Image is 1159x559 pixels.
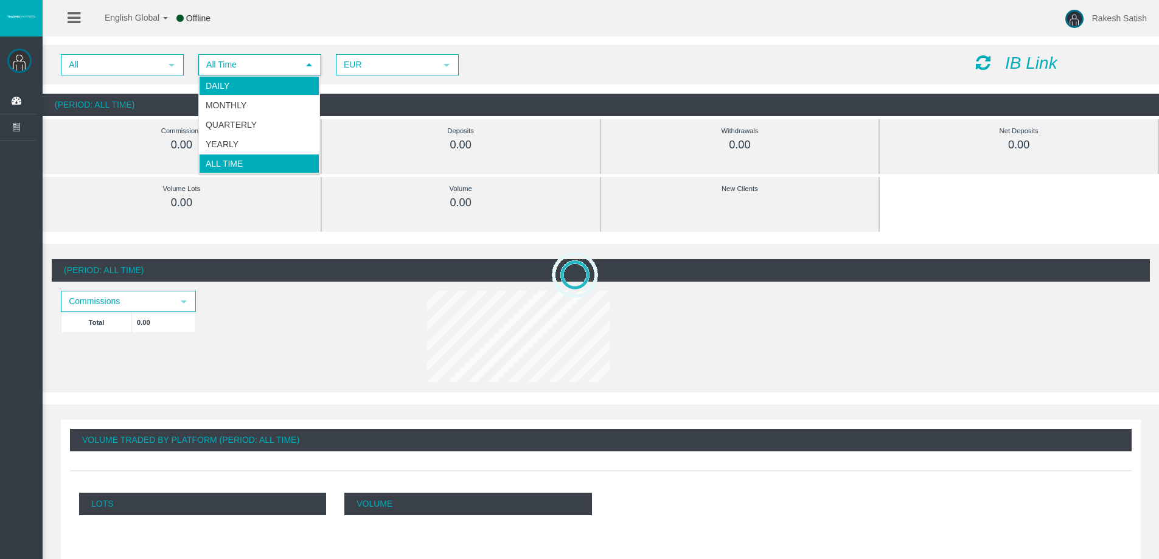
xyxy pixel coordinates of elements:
img: user-image [1065,10,1084,28]
span: select [442,60,451,70]
div: Volume [349,182,573,196]
div: Withdrawals [628,124,852,138]
li: Daily [199,76,319,95]
span: All [62,55,161,74]
div: 0.00 [907,138,1130,152]
span: All Time [200,55,298,74]
span: select [179,297,189,307]
span: Commissions [62,292,173,311]
span: select [304,60,314,70]
li: Monthly [199,95,319,115]
li: Quarterly [199,115,319,134]
div: 0.00 [349,196,573,210]
div: 0.00 [628,138,852,152]
div: Volume Traded By Platform (Period: All Time) [70,429,1132,451]
div: Net Deposits [907,124,1130,138]
div: Commissions [70,124,293,138]
span: Rakesh Satish [1092,13,1147,23]
div: Deposits [349,124,573,138]
span: EUR [337,55,436,74]
div: 0.00 [349,138,573,152]
td: 0.00 [132,312,195,332]
span: select [167,60,176,70]
td: Total [61,312,132,332]
li: Yearly [199,134,319,154]
div: New Clients [628,182,852,196]
div: (Period: All Time) [52,259,1150,282]
p: Lots [79,493,326,515]
li: All Time [199,154,319,173]
div: (Period: All Time) [43,94,1159,116]
i: IB Link [1005,54,1057,72]
img: logo.svg [6,14,37,19]
i: Reload Dashboard [976,54,990,71]
span: English Global [89,13,159,23]
div: 0.00 [70,196,293,210]
p: Volume [344,493,591,515]
div: Volume Lots [70,182,293,196]
span: Offline [186,13,211,23]
div: 0.00 [70,138,293,152]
